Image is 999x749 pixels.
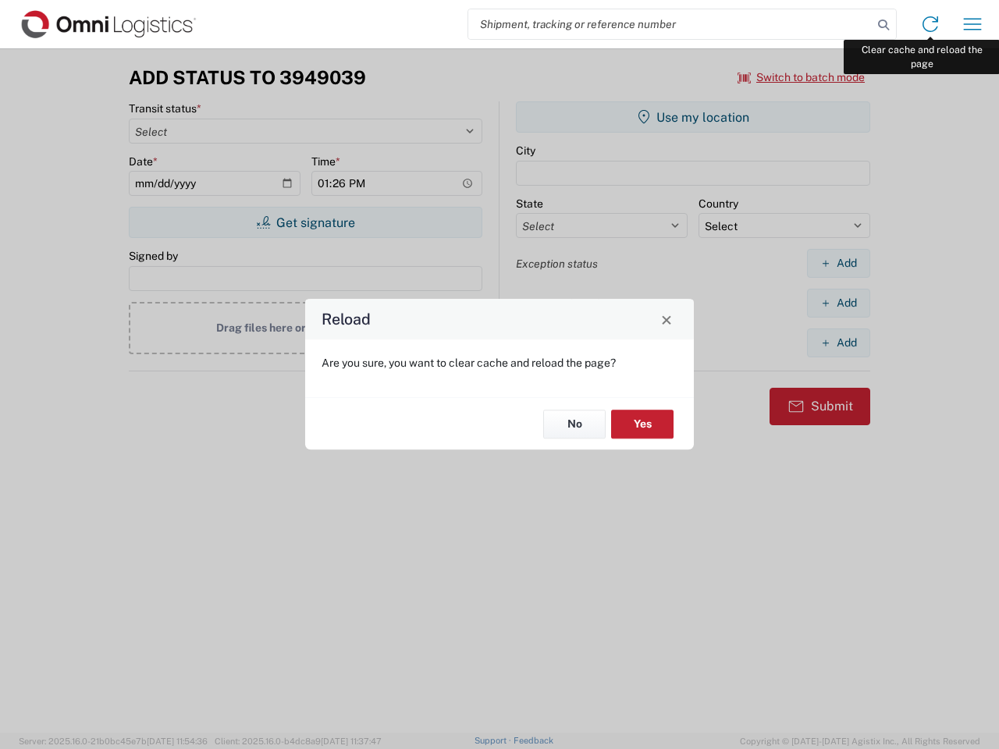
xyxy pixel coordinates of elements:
input: Shipment, tracking or reference number [468,9,873,39]
button: No [543,410,606,438]
button: Close [656,308,677,330]
p: Are you sure, you want to clear cache and reload the page? [322,356,677,370]
button: Yes [611,410,674,438]
h4: Reload [322,308,371,331]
